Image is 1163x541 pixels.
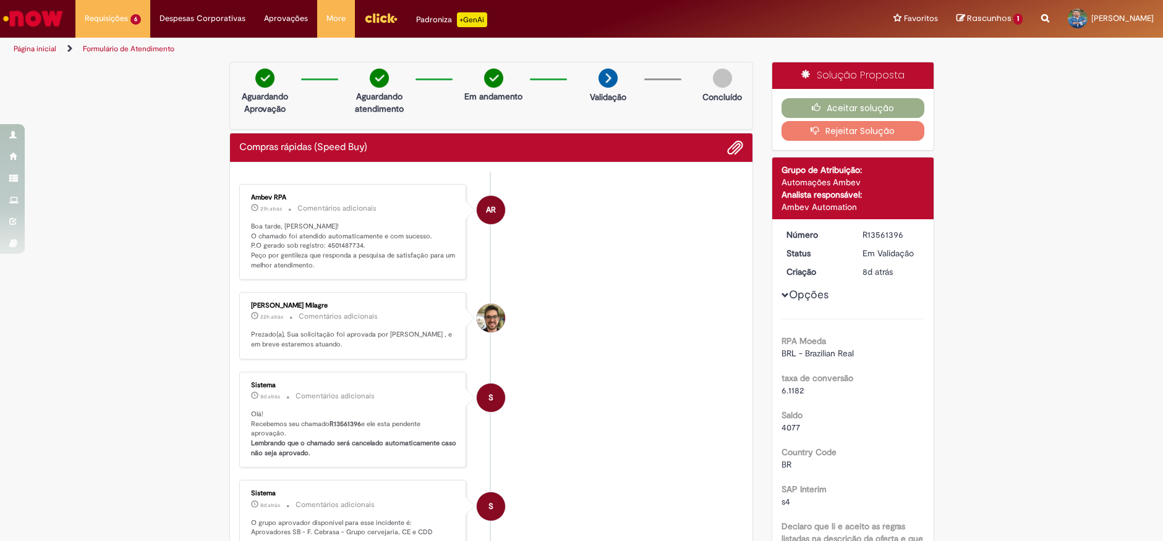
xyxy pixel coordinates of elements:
[296,500,375,510] small: Comentários adicionais
[782,98,924,118] button: Aceitar solução
[727,140,743,156] button: Adicionar anexos
[782,176,924,188] div: Automações Ambev
[777,229,853,241] dt: Número
[260,313,283,321] span: 22h atrás
[260,313,283,321] time: 30/09/2025 12:18:54
[782,496,790,507] span: s4
[251,438,458,458] b: Lembrando que o chamado será cancelado automaticamente caso não seja aprovado.
[782,409,803,421] b: Saldo
[599,69,618,88] img: arrow-next.png
[416,12,487,27] div: Padroniza
[777,266,853,278] dt: Criação
[130,14,141,25] span: 6
[297,203,377,214] small: Comentários adicionais
[590,91,626,103] p: Validação
[457,12,487,27] p: +GenAi
[782,372,853,384] b: taxa de conversão
[160,12,245,25] span: Despesas Corporativas
[14,44,56,54] a: Página inicial
[782,385,804,396] span: 6.1182
[702,91,742,103] p: Concluído
[1013,14,1023,25] span: 1
[777,247,853,259] dt: Status
[85,12,128,25] span: Requisições
[364,9,398,27] img: click_logo_yellow_360x200.png
[251,222,457,270] p: Boa tarde, [PERSON_NAME]! O chamado foi atendido automaticamente e com sucesso. P.O gerado sob re...
[782,459,791,470] span: BR
[260,501,280,509] time: 24/09/2025 07:56:03
[255,69,275,88] img: check-circle-green.png
[83,44,174,54] a: Formulário de Atendimento
[1,6,65,31] img: ServiceNow
[488,492,493,521] span: S
[251,490,457,497] div: Sistema
[863,266,920,278] div: 24/09/2025 07:55:54
[264,12,308,25] span: Aprovações
[484,69,503,88] img: check-circle-green.png
[326,12,346,25] span: More
[477,384,505,412] div: System
[296,391,375,401] small: Comentários adicionais
[251,194,457,201] div: Ambev RPA
[464,90,522,103] p: Em andamento
[260,393,280,400] span: 8d atrás
[477,196,505,224] div: Ambev RPA
[370,69,389,88] img: check-circle-green.png
[956,13,1023,25] a: Rascunhos
[251,518,457,537] p: O grupo aprovador disponível para esse incidente é: Aprovadores SB - F. Cebrasa - Grupo cervejari...
[863,229,920,241] div: R13561396
[782,348,854,359] span: BRL - Brazilian Real
[330,419,361,429] b: R13561396
[251,409,457,458] p: Olá! Recebemos seu chamado e ele esta pendente aprovação.
[239,142,367,153] h2: Compras rápidas (Speed Buy) Histórico de tíquete
[713,69,732,88] img: img-circle-grey.png
[1091,13,1154,23] span: [PERSON_NAME]
[782,188,924,201] div: Analista responsável:
[235,90,295,115] p: Aguardando Aprovação
[782,422,800,433] span: 4077
[782,164,924,176] div: Grupo de Atribuição:
[488,383,493,413] span: S
[251,330,457,349] p: Prezado(a), Sua solicitação foi aprovada por [PERSON_NAME] , e em breve estaremos atuando.
[863,247,920,259] div: Em Validação
[904,12,938,25] span: Favoritos
[9,38,766,61] ul: Trilhas de página
[782,335,826,346] b: RPA Moeda
[260,393,280,400] time: 24/09/2025 07:56:05
[251,382,457,389] div: Sistema
[299,311,378,322] small: Comentários adicionais
[477,304,505,332] div: Felipe Filgueiras Milagre
[251,302,457,309] div: [PERSON_NAME] Milagre
[782,201,924,213] div: Ambev Automation
[863,266,893,277] span: 8d atrás
[260,205,282,212] time: 30/09/2025 14:08:57
[486,195,496,225] span: AR
[782,121,924,141] button: Rejeitar Solução
[772,62,934,89] div: Solução Proposta
[260,501,280,509] span: 8d atrás
[260,205,282,212] span: 21h atrás
[782,484,827,495] b: SAP Interim
[967,12,1012,24] span: Rascunhos
[349,90,409,115] p: Aguardando atendimento
[782,447,837,458] b: Country Code
[477,492,505,521] div: System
